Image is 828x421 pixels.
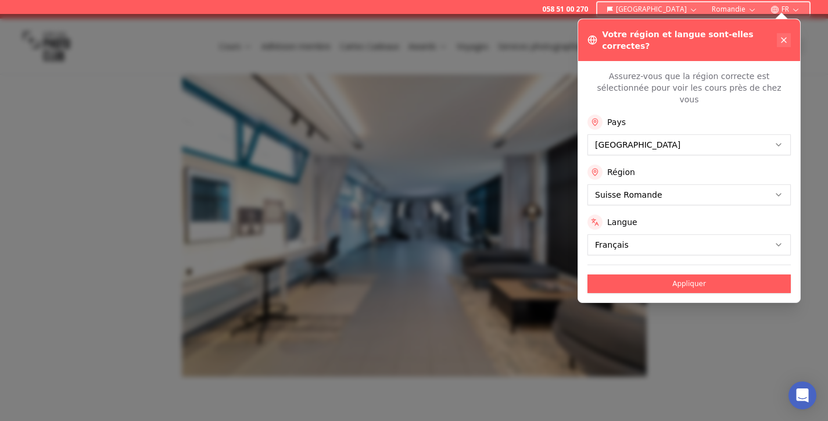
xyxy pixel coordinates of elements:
label: Langue [607,216,637,228]
button: FR [766,2,805,16]
div: Open Intercom Messenger [788,381,816,409]
button: Romandie [707,2,761,16]
a: 058 51 00 270 [542,5,588,14]
label: Région [607,166,635,178]
label: Pays [607,116,626,128]
h3: Votre région et langue sont-elles correctes? [602,28,777,52]
button: Appliquer [587,274,791,293]
button: [GEOGRAPHIC_DATA] [602,2,702,16]
p: Assurez-vous que la région correcte est sélectionnée pour voir les cours près de chez vous [587,70,791,105]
